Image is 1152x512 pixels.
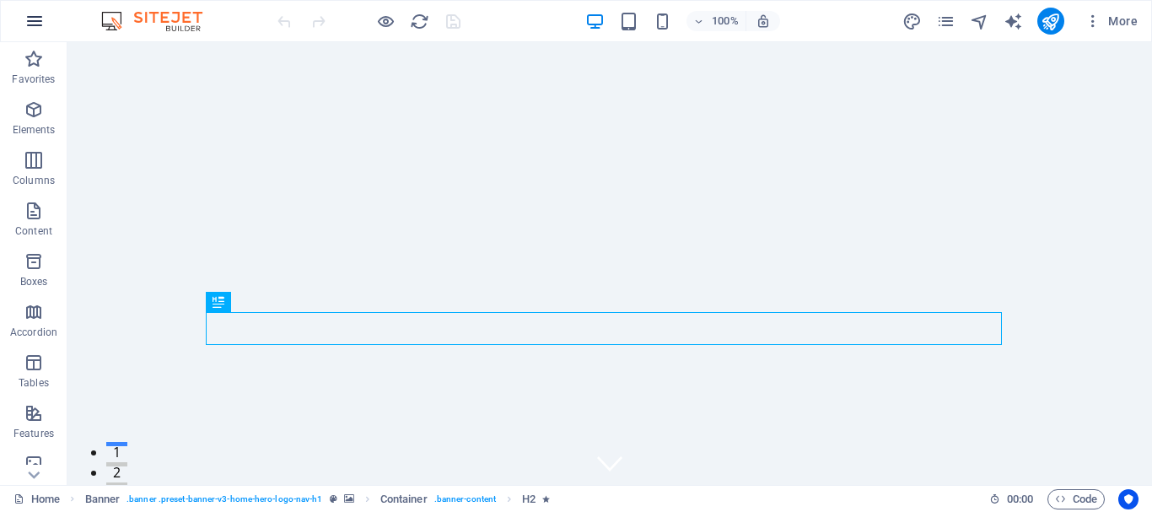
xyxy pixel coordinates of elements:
[85,489,551,509] nav: breadcrumb
[1007,489,1033,509] span: 00 00
[67,42,1152,485] iframe: To enrich screen reader interactions, please activate Accessibility in Grammarly extension settings
[12,73,55,86] p: Favorites
[1047,489,1105,509] button: Code
[1085,13,1138,30] span: More
[1078,8,1144,35] button: More
[522,489,536,509] span: Click to select. Double-click to edit
[936,11,956,31] button: pages
[902,11,923,31] button: design
[989,489,1034,509] h6: Session time
[1019,493,1021,505] span: :
[970,11,990,31] button: navigator
[344,494,354,504] i: This element contains a background
[756,13,771,29] i: On resize automatically adjust zoom level to fit chosen device.
[19,376,49,390] p: Tables
[13,489,60,509] a: Click to cancel selection. Double-click to open Pages
[10,326,57,339] p: Accordion
[1004,11,1024,31] button: text_generator
[902,12,922,31] i: Design (Ctrl+Alt+Y)
[1004,12,1023,31] i: AI Writer
[542,494,550,504] i: Element contains an animation
[434,489,496,509] span: . banner-content
[936,12,956,31] i: Pages (Ctrl+Alt+S)
[85,489,121,509] span: Click to select. Double-click to edit
[686,11,746,31] button: 100%
[1055,489,1097,509] span: Code
[380,489,428,509] span: Click to select. Double-click to edit
[712,11,739,31] h6: 100%
[1118,489,1139,509] button: Usercentrics
[330,494,337,504] i: This element is a customizable preset
[409,11,429,31] button: reload
[13,427,54,440] p: Features
[375,11,396,31] button: Click here to leave preview mode and continue editing
[1037,8,1064,35] button: publish
[970,12,989,31] i: Navigator
[13,174,55,187] p: Columns
[20,275,48,288] p: Boxes
[127,489,322,509] span: . banner .preset-banner-v3-home-hero-logo-nav-h1
[39,440,60,445] button: 3
[1041,12,1060,31] i: Publish
[15,224,52,238] p: Content
[13,123,56,137] p: Elements
[410,12,429,31] i: Reload page
[97,11,223,31] img: Editor Logo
